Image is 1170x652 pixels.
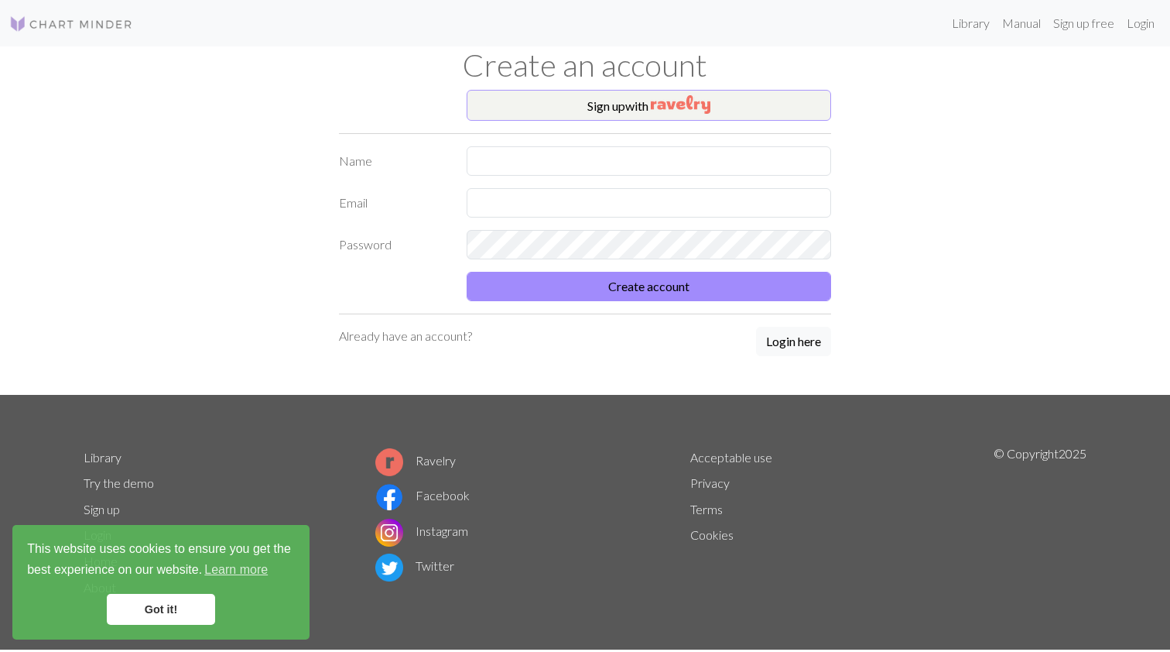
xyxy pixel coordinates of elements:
[1120,8,1161,39] a: Login
[467,90,831,121] button: Sign upwith
[330,146,457,176] label: Name
[690,527,734,542] a: Cookies
[996,8,1047,39] a: Manual
[84,475,154,490] a: Try the demo
[375,448,403,476] img: Ravelry logo
[375,554,403,582] img: Twitter logo
[756,327,831,358] a: Login here
[994,444,1086,601] p: © Copyright 2025
[375,453,456,468] a: Ravelry
[690,450,772,465] a: Acceptable use
[84,450,121,465] a: Library
[946,8,996,39] a: Library
[467,272,831,301] button: Create account
[375,558,454,573] a: Twitter
[9,15,133,33] img: Logo
[27,540,295,582] span: This website uses cookies to ensure you get the best experience on our website.
[1047,8,1120,39] a: Sign up free
[12,525,310,640] div: cookieconsent
[375,519,403,547] img: Instagram logo
[375,488,470,503] a: Facebook
[375,523,468,538] a: Instagram
[330,230,457,259] label: Password
[756,327,831,356] button: Login here
[330,188,457,218] label: Email
[84,502,120,516] a: Sign up
[690,475,730,490] a: Privacy
[651,95,710,114] img: Ravelry
[339,327,472,345] p: Already have an account?
[107,594,215,625] a: dismiss cookie message
[375,483,403,511] img: Facebook logo
[202,558,270,582] a: learn more about cookies
[74,46,1096,84] h1: Create an account
[690,502,723,516] a: Terms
